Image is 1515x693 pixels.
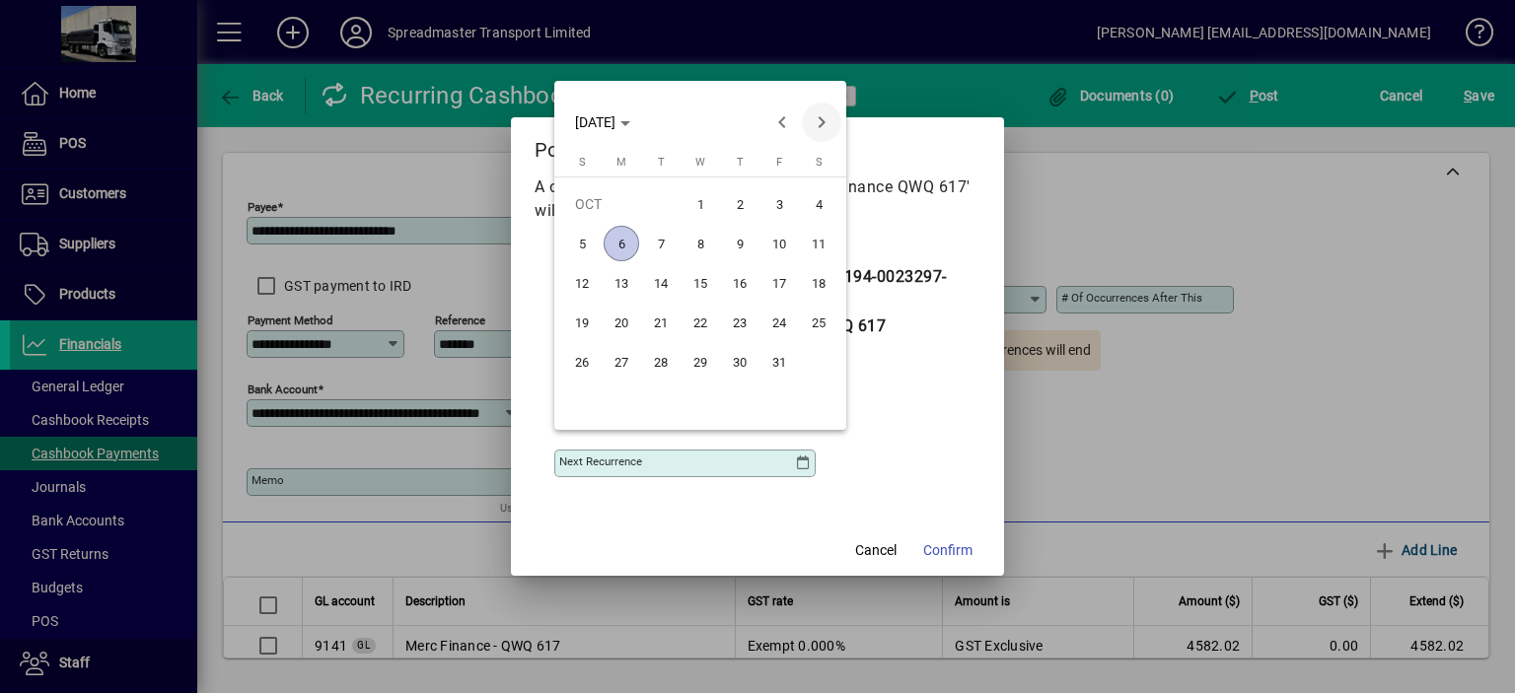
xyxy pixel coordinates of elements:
[722,265,757,301] span: 16
[604,226,639,261] span: 6
[643,265,679,301] span: 14
[801,265,836,301] span: 18
[683,344,718,380] span: 29
[683,305,718,340] span: 22
[720,263,759,303] button: Thu Oct 16 2025
[641,224,681,263] button: Tue Oct 07 2025
[681,184,720,224] button: Wed Oct 01 2025
[799,184,838,224] button: Sat Oct 04 2025
[681,342,720,381] button: Wed Oct 29 2025
[604,305,639,340] span: 20
[776,156,782,169] span: F
[799,303,838,342] button: Sat Oct 25 2025
[602,342,641,381] button: Mon Oct 27 2025
[681,263,720,303] button: Wed Oct 15 2025
[801,186,836,222] span: 4
[562,224,602,263] button: Sun Oct 05 2025
[579,156,586,169] span: S
[799,263,838,303] button: Sat Oct 18 2025
[564,344,600,380] span: 26
[643,344,679,380] span: 28
[722,305,757,340] span: 23
[604,265,639,301] span: 13
[564,265,600,301] span: 12
[762,103,802,142] button: Previous month
[737,156,744,169] span: T
[562,184,681,224] td: OCT
[720,184,759,224] button: Thu Oct 02 2025
[761,265,797,301] span: 17
[643,305,679,340] span: 21
[759,303,799,342] button: Fri Oct 24 2025
[564,305,600,340] span: 19
[720,303,759,342] button: Thu Oct 23 2025
[681,224,720,263] button: Wed Oct 08 2025
[643,226,679,261] span: 7
[562,263,602,303] button: Sun Oct 12 2025
[683,265,718,301] span: 15
[683,226,718,261] span: 8
[801,226,836,261] span: 11
[658,156,665,169] span: T
[604,344,639,380] span: 27
[695,156,705,169] span: W
[759,184,799,224] button: Fri Oct 03 2025
[722,186,757,222] span: 2
[641,303,681,342] button: Tue Oct 21 2025
[616,156,626,169] span: M
[562,342,602,381] button: Sun Oct 26 2025
[575,114,615,130] span: [DATE]
[602,224,641,263] button: Mon Oct 06 2025
[801,305,836,340] span: 25
[681,303,720,342] button: Wed Oct 22 2025
[562,303,602,342] button: Sun Oct 19 2025
[759,342,799,381] button: Fri Oct 31 2025
[722,344,757,380] span: 30
[722,226,757,261] span: 9
[683,186,718,222] span: 1
[720,224,759,263] button: Thu Oct 09 2025
[759,224,799,263] button: Fri Oct 10 2025
[816,156,823,169] span: S
[602,263,641,303] button: Mon Oct 13 2025
[564,226,600,261] span: 5
[641,263,681,303] button: Tue Oct 14 2025
[641,342,681,381] button: Tue Oct 28 2025
[720,342,759,381] button: Thu Oct 30 2025
[802,103,841,142] button: Next month
[761,344,797,380] span: 31
[602,303,641,342] button: Mon Oct 20 2025
[761,186,797,222] span: 3
[799,224,838,263] button: Sat Oct 11 2025
[761,226,797,261] span: 10
[759,263,799,303] button: Fri Oct 17 2025
[567,104,638,140] button: Choose month and year
[761,305,797,340] span: 24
